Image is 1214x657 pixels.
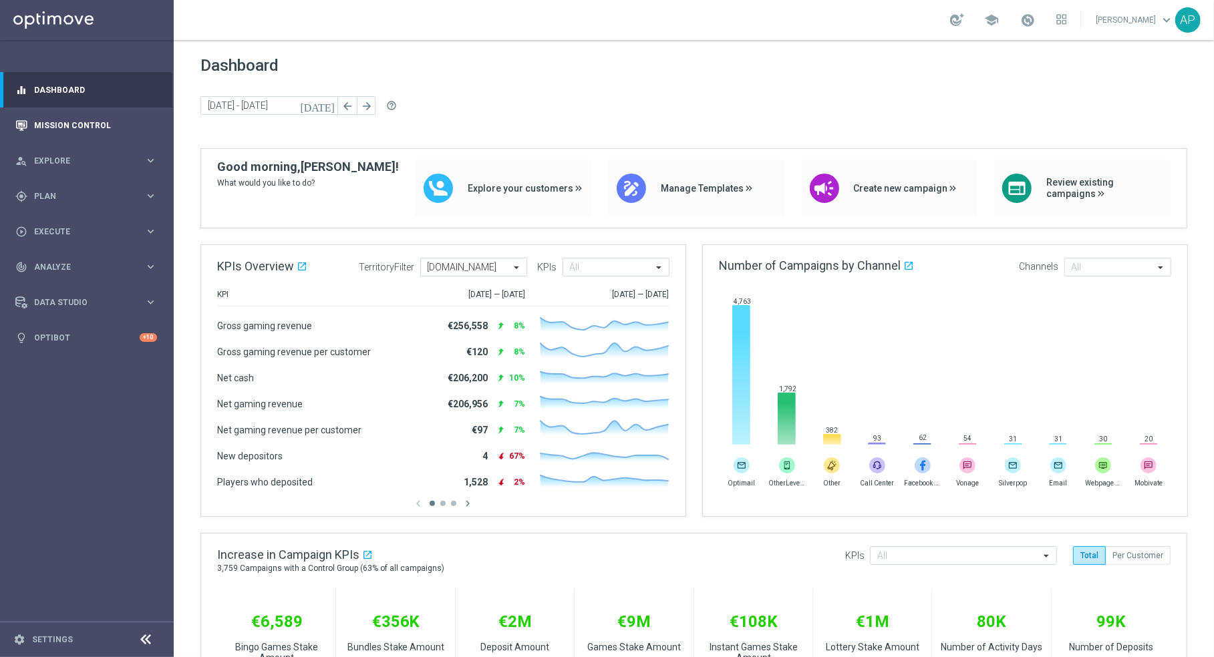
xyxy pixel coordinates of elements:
button: track_changes Analyze keyboard_arrow_right [15,262,158,272]
i: equalizer [15,84,27,96]
i: keyboard_arrow_right [144,225,157,238]
i: person_search [15,155,27,167]
span: Explore [34,157,144,165]
div: AP [1175,7,1201,33]
i: gps_fixed [15,190,27,202]
div: Plan [15,190,144,202]
div: Analyze [15,261,144,273]
i: play_circle_outline [15,226,27,238]
button: equalizer Dashboard [15,85,158,95]
span: keyboard_arrow_down [1159,13,1174,27]
a: Settings [32,636,73,644]
div: Explore [15,155,144,167]
i: keyboard_arrow_right [144,190,157,202]
div: Dashboard [15,72,157,107]
button: gps_fixed Plan keyboard_arrow_right [15,191,158,202]
i: lightbulb [15,332,27,344]
span: school [984,13,999,27]
span: Analyze [34,263,144,271]
i: track_changes [15,261,27,273]
button: play_circle_outline Execute keyboard_arrow_right [15,226,158,237]
span: Execute [34,228,144,236]
div: +10 [140,333,157,342]
i: keyboard_arrow_right [144,260,157,273]
a: Dashboard [34,72,157,107]
button: lightbulb Optibot +10 [15,333,158,343]
i: keyboard_arrow_right [144,296,157,308]
div: Optibot [15,320,157,355]
button: Data Studio keyboard_arrow_right [15,297,158,308]
a: Optibot [34,320,140,355]
button: person_search Explore keyboard_arrow_right [15,156,158,166]
a: Mission Control [34,107,157,143]
div: Execute [15,226,144,238]
a: [PERSON_NAME]keyboard_arrow_down [1094,10,1175,30]
i: keyboard_arrow_right [144,154,157,167]
div: Mission Control [15,107,157,143]
span: Data Studio [34,298,144,306]
button: Mission Control [15,120,158,131]
span: Plan [34,192,144,200]
i: settings [13,634,25,646]
div: Data Studio [15,296,144,308]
